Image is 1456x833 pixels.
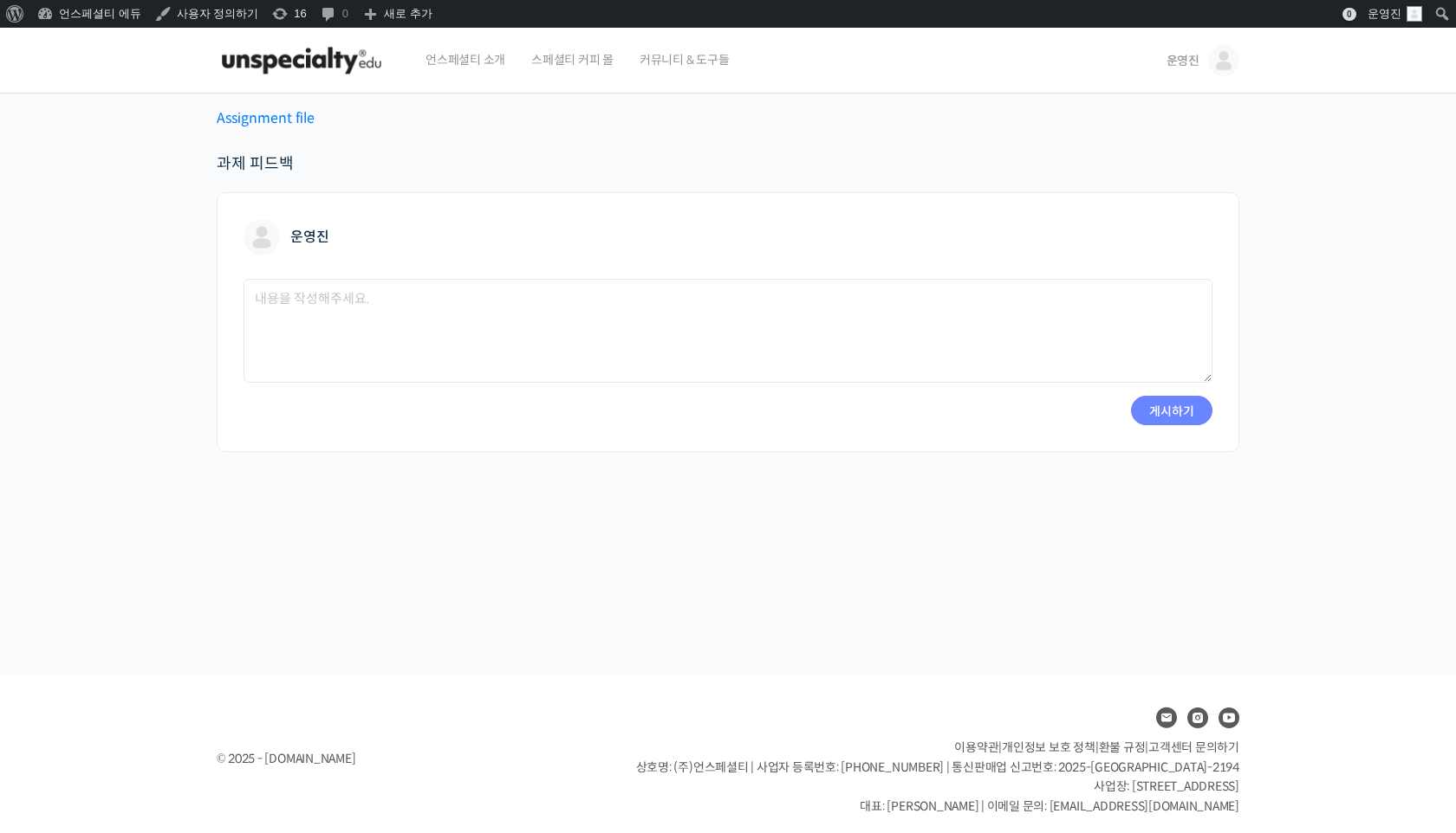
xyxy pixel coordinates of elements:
a: 이용약관 [954,739,998,755]
p: | | | 상호명: (주)언스페셜티 | 사업자 등록번호: [PHONE_NUMBER] | 통신판매업 신고번호: 2025-[GEOGRAPHIC_DATA]-2194 사업장: [ST... [636,738,1239,816]
span: 운영진 [290,228,329,246]
a: 운영진 [1167,28,1239,94]
input: 게시하기 [1131,396,1212,425]
a: 스페셜티 커피 몰 [523,28,622,94]
span: 커뮤니티 & 도구들 [640,27,730,93]
a: 언스페셜티 소개 [417,28,514,94]
a: 환불 규정 [1099,739,1146,755]
span: 운영진 [1167,53,1199,68]
a: 개인정보 보호 정책 [1002,739,1095,755]
span: 스페셜티 커피 몰 [531,27,614,93]
span: 고객센터 문의하기 [1148,739,1239,755]
a: 커뮤니티 & 도구들 [631,28,738,94]
span: 언스페셜티 소개 [426,27,505,93]
a: Assignment file [217,109,315,127]
h4: 과제 피드백 [217,153,1239,175]
div: © 2025 - [DOMAIN_NAME] [217,747,593,771]
a: 운영진 [244,228,329,246]
span: 0 [1342,8,1356,21]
